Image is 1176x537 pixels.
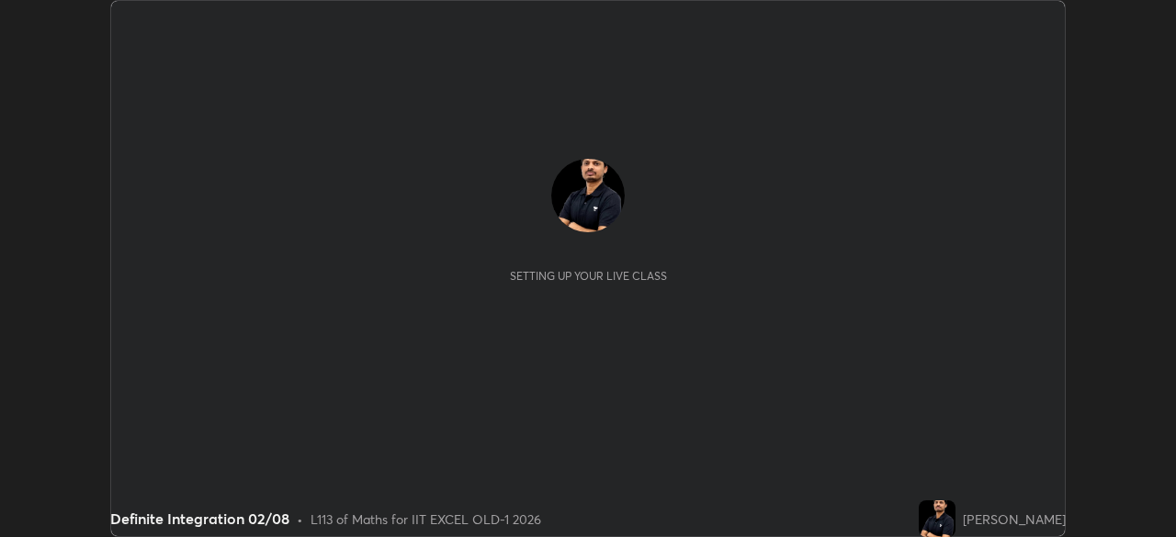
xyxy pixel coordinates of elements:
[551,159,625,232] img: 735308238763499f9048cdecfa3c01cf.jpg
[297,509,303,529] div: •
[311,509,541,529] div: L113 of Maths for IIT EXCEL OLD-1 2026
[963,509,1066,529] div: [PERSON_NAME]
[919,500,955,537] img: 735308238763499f9048cdecfa3c01cf.jpg
[510,269,667,283] div: Setting up your live class
[110,508,289,530] div: Definite Integration 02/08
